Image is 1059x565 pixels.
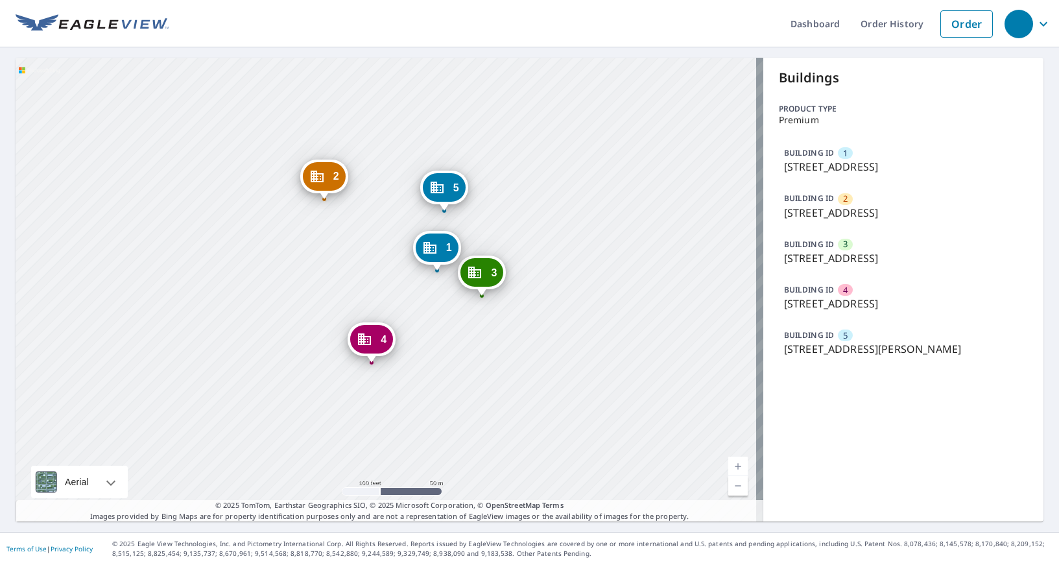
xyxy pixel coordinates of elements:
[843,284,848,296] span: 4
[784,250,1023,266] p: [STREET_ADDRESS]
[784,341,1023,357] p: [STREET_ADDRESS][PERSON_NAME]
[779,68,1028,88] p: Buildings
[215,500,564,511] span: © 2025 TomTom, Earthstar Geographics SIO, © 2025 Microsoft Corporation, ©
[542,500,564,510] a: Terms
[779,103,1028,115] p: Product type
[843,238,848,250] span: 3
[728,457,748,476] a: Current Level 18, Zoom In
[784,284,834,295] p: BUILDING ID
[16,14,169,34] img: EV Logo
[843,193,848,205] span: 2
[784,239,834,250] p: BUILDING ID
[491,268,497,278] span: 3
[728,476,748,496] a: Current Level 18, Zoom Out
[413,231,461,271] div: Dropped pin, building 1, Commercial property, 3408 Lancaster Ct Tampa, FL 33614
[6,544,47,553] a: Terms of Use
[381,335,387,344] span: 4
[458,256,506,296] div: Dropped pin, building 3, Commercial property, 3402 Lancaster Ct Tampa, FL 33614
[784,330,834,341] p: BUILDING ID
[420,171,468,211] div: Dropped pin, building 5, Commercial property, 3408 W Lambright St Tampa, FL 33614
[784,147,834,158] p: BUILDING ID
[784,193,834,204] p: BUILDING ID
[843,147,848,160] span: 1
[784,205,1023,221] p: [STREET_ADDRESS]
[51,544,93,553] a: Privacy Policy
[843,330,848,342] span: 5
[779,115,1028,125] p: Premium
[348,322,396,363] div: Dropped pin, building 4, Commercial property, 6209 Yorkshire Ct Tampa, FL 33614
[61,466,93,498] div: Aerial
[784,159,1023,174] p: [STREET_ADDRESS]
[31,466,128,498] div: Aerial
[300,160,348,200] div: Dropped pin, building 2, Commercial property, 6507 Yorkshire Ct Tampa, FL 33614
[486,500,540,510] a: OpenStreetMap
[112,539,1053,559] p: © 2025 Eagle View Technologies, Inc. and Pictometry International Corp. All Rights Reserved. Repo...
[333,171,339,181] span: 2
[784,296,1023,311] p: [STREET_ADDRESS]
[6,545,93,553] p: |
[446,243,452,252] span: 1
[940,10,993,38] a: Order
[16,500,763,522] p: Images provided by Bing Maps are for property identification purposes only and are not a represen...
[453,183,459,193] span: 5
